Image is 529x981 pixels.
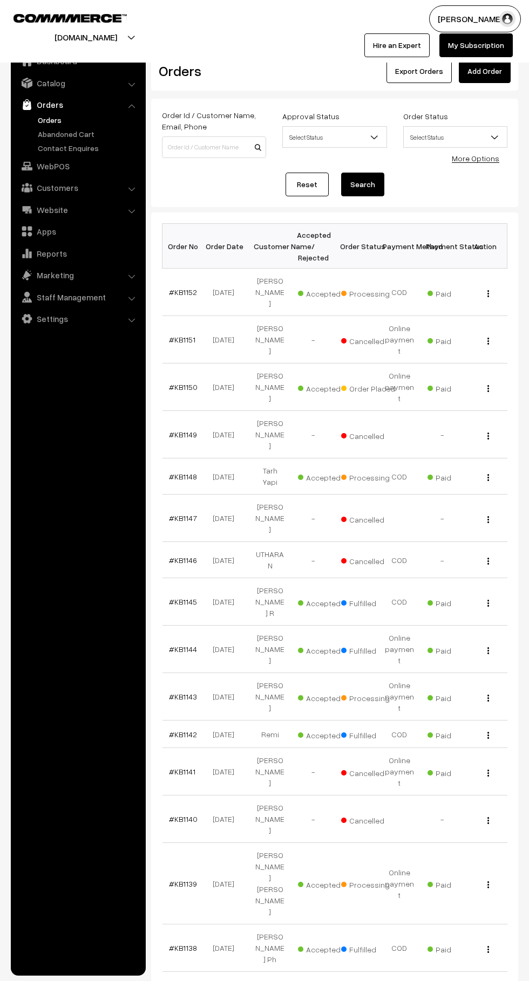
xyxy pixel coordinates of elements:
[205,316,248,363] td: [DATE]
[13,244,142,263] a: Reports
[341,727,395,741] span: Fulfilled
[487,817,489,824] img: Menu
[282,126,386,148] span: Select Status
[421,795,464,843] td: -
[169,692,197,701] a: #KB1143
[341,428,395,442] span: Cancelled
[298,642,352,656] span: Accepted
[291,795,335,843] td: -
[378,626,421,673] td: Online payment
[169,555,197,565] a: #KB1146
[428,941,481,955] span: Paid
[169,430,197,439] a: #KB1149
[298,876,352,890] span: Accepted
[403,126,507,148] span: Select Status
[205,795,248,843] td: [DATE]
[487,558,489,565] img: Menu
[341,642,395,656] span: Fulfilled
[429,5,521,32] button: [PERSON_NAME]…
[378,269,421,316] td: COD
[487,433,489,440] img: Menu
[341,333,395,347] span: Cancelled
[378,542,421,578] td: COD
[248,924,291,972] td: [PERSON_NAME] Ph
[248,458,291,495] td: Tarh Yapi
[13,178,142,197] a: Customers
[169,335,195,344] a: #KB1151
[341,511,395,525] span: Cancelled
[169,287,197,297] a: #KB1152
[291,748,335,795] td: -
[404,128,507,147] span: Select Status
[248,316,291,363] td: [PERSON_NAME]
[487,695,489,702] img: Menu
[439,33,513,57] a: My Subscription
[487,290,489,297] img: Menu
[487,600,489,607] img: Menu
[205,542,248,578] td: [DATE]
[341,941,395,955] span: Fulfilled
[386,59,452,83] button: Export Orders
[13,156,142,176] a: WebPOS
[428,727,481,741] span: Paid
[487,647,489,654] img: Menu
[248,411,291,458] td: [PERSON_NAME]
[248,224,291,269] th: Customer Name
[169,730,197,739] a: #KB1142
[248,748,291,795] td: [PERSON_NAME]
[378,316,421,363] td: Online payment
[162,109,266,132] label: Order Id / Customer Name, Email, Phone
[13,200,142,219] a: Website
[499,11,516,27] img: user
[428,765,481,779] span: Paid
[378,673,421,721] td: Online payment
[169,814,198,824] a: #KB1140
[459,59,511,83] a: Add Order
[205,924,248,972] td: [DATE]
[487,770,489,777] img: Menu
[487,338,489,345] img: Menu
[169,382,198,392] a: #KB1150
[298,380,352,394] span: Accepted
[487,385,489,392] img: Menu
[169,513,197,523] a: #KB1147
[487,881,489,888] img: Menu
[169,767,195,776] a: #KB1141
[35,114,142,126] a: Orders
[464,224,507,269] th: Action
[378,843,421,924] td: Online payment
[248,673,291,721] td: [PERSON_NAME]
[205,411,248,458] td: [DATE]
[286,173,329,196] a: Reset
[298,941,352,955] span: Accepted
[205,458,248,495] td: [DATE]
[13,14,127,22] img: COMMMERCE
[341,812,395,826] span: Cancelled
[364,33,430,57] a: Hire an Expert
[403,111,448,122] label: Order Status
[205,363,248,411] td: [DATE]
[205,843,248,924] td: [DATE]
[291,316,335,363] td: -
[341,595,395,609] span: Fulfilled
[162,136,266,158] input: Order Id / Customer Name / Customer Email / Customer Phone
[205,748,248,795] td: [DATE]
[169,644,197,654] a: #KB1144
[341,285,395,299] span: Processing
[421,411,464,458] td: -
[248,542,291,578] td: UTHARA N
[205,673,248,721] td: [DATE]
[341,380,395,394] span: Order Placed
[428,642,481,656] span: Paid
[248,626,291,673] td: [PERSON_NAME]
[283,128,386,147] span: Select Status
[487,946,489,953] img: Menu
[298,690,352,704] span: Accepted
[248,363,291,411] td: [PERSON_NAME]
[298,727,352,741] span: Accepted
[13,95,142,114] a: Orders
[428,285,481,299] span: Paid
[205,578,248,626] td: [DATE]
[205,495,248,542] td: [DATE]
[428,595,481,609] span: Paid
